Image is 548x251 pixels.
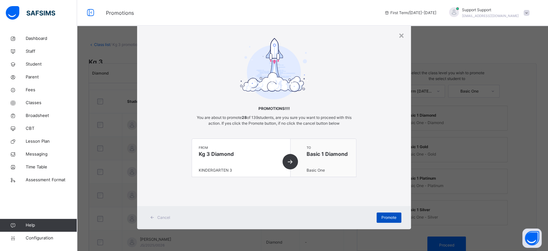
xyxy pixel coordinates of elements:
div: × [398,28,404,42]
img: take-off-ready.7d5f222c871c783a555a8f88bc8e2a46.svg [240,38,308,99]
span: Lesson Plan [26,138,77,145]
span: Kg 3 Diamond [198,150,283,158]
span: Classes [26,100,77,106]
span: Dashboard [26,35,77,42]
span: Basic 1 Diamond [307,150,350,158]
span: Broadsheet [26,112,77,119]
span: Promotions [106,9,374,17]
span: KINDERGARTEN 3 [198,168,232,173]
span: Staff [26,48,77,55]
span: [EMAIL_ADDRESS][DOMAIN_NAME] [462,14,519,18]
div: SupportSupport [443,7,533,19]
span: to [307,145,350,150]
span: Messaging [26,151,77,157]
span: Promote [381,215,396,220]
span: Configuration [26,235,77,241]
span: Promotions!!!! [192,106,356,112]
span: Fees [26,87,77,93]
span: from [198,145,283,150]
span: session/term information [384,10,436,16]
span: CBT [26,125,77,132]
span: Help [26,222,77,229]
span: You are about to promote of 139 students, are you sure you want to proceed with this action. If y... [197,115,352,126]
span: Cancel [157,215,170,220]
img: safsims [6,6,55,20]
button: Open asap [522,229,542,248]
span: Support Support [462,7,519,13]
span: Time Table [26,164,77,170]
span: Assessment Format [26,177,77,183]
span: Student [26,61,77,67]
b: 28 [242,115,247,120]
span: Basic One [307,168,325,173]
span: Parent [26,74,77,80]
